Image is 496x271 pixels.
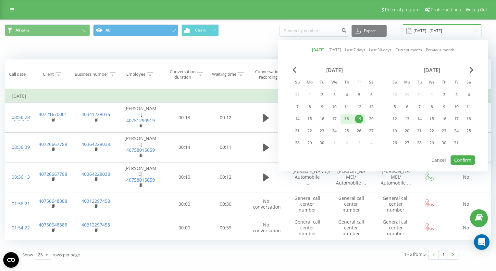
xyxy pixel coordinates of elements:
div: Open Intercom Messenger [474,234,490,250]
abbr: Wednesday [329,78,339,88]
div: 29 [428,139,436,147]
abbr: Sunday [390,78,400,88]
div: Sun Oct 26, 2025 [389,138,401,148]
td: 00:12 [205,162,246,192]
abbr: Sunday [292,78,302,88]
td: General call center number [329,216,373,240]
div: Wed Oct 8, 2025 [426,102,438,112]
div: Tue Sep 16, 2025 [316,114,328,124]
a: Current month [395,47,422,53]
a: 40721670001 [39,111,67,117]
div: Tue Oct 14, 2025 [413,114,426,124]
div: 11 [465,103,473,111]
div: 23 [318,127,326,135]
div: 15 [428,115,436,123]
div: Conversation recording [252,69,284,80]
div: 01:56:21 [12,198,25,210]
div: Sat Sep 27, 2025 [365,126,378,136]
div: 2 [440,91,448,99]
td: General call center number [374,192,418,216]
div: 30 [318,139,326,147]
div: Wed Sep 3, 2025 [328,90,341,100]
span: Log Out [472,7,487,12]
div: 20 [403,127,411,135]
div: 5 [355,91,363,99]
div: Fri Sep 19, 2025 [353,114,365,124]
div: 3 [330,91,339,99]
div: Sun Sep 7, 2025 [291,102,304,112]
div: 1 [428,91,436,99]
input: Search by number [279,25,348,37]
a: [DATE] [312,47,325,53]
span: Profile settings [431,7,461,12]
a: 40758015659 [126,147,155,153]
div: 24 [452,127,461,135]
a: 40750648388 [39,198,67,204]
div: Sat Oct 25, 2025 [463,126,475,136]
a: Previous month [426,47,454,53]
div: 20 [367,115,376,123]
div: Tue Sep 30, 2025 [316,138,328,148]
span: [PERSON_NAME]/ Automobile ... [381,168,411,186]
span: Show [22,252,33,258]
div: 16 [318,115,326,123]
abbr: Tuesday [415,78,424,88]
div: 25 [38,252,43,258]
a: 40750648388 [39,222,67,228]
div: 4 [342,91,351,99]
div: Fri Oct 24, 2025 [450,126,463,136]
td: 00:59 [205,216,246,240]
span: No conversation [253,198,281,210]
div: Waiting time [212,71,236,77]
td: General call center number [286,192,329,216]
div: [DATE] [291,67,378,73]
div: 2 [318,91,326,99]
div: Mon Sep 15, 2025 [304,114,316,124]
div: Thu Sep 11, 2025 [341,102,353,112]
div: Fri Oct 10, 2025 [450,102,463,112]
div: 9 [318,103,326,111]
div: Call date [9,71,26,77]
span: Previous Month [292,67,296,73]
div: 12 [391,115,399,123]
div: Wed Oct 15, 2025 [426,114,438,124]
div: Tue Sep 9, 2025 [316,102,328,112]
button: Export [352,25,387,37]
div: Mon Oct 6, 2025 [401,102,413,112]
div: Mon Sep 29, 2025 [304,138,316,148]
td: 00:00 [164,216,205,240]
abbr: Wednesday [427,78,437,88]
span: [PERSON_NAME]/ Automobile ... [336,168,366,186]
div: 21 [415,127,424,135]
a: 40364228038 [81,141,110,147]
div: Fri Sep 12, 2025 [353,102,365,112]
div: 11 [342,103,351,111]
button: Cancel [428,155,450,165]
div: Thu Oct 9, 2025 [438,102,450,112]
div: Sat Oct 18, 2025 [463,114,475,124]
div: 17 [330,115,339,123]
td: No [441,192,491,216]
div: 27 [367,127,376,135]
button: All calls [5,24,90,36]
span: Chart [195,28,206,32]
div: 14 [293,115,302,123]
div: 16 [440,115,448,123]
div: 6 [367,91,376,99]
div: 19 [391,127,399,135]
div: 18 [465,115,473,123]
td: [PERSON_NAME] [118,103,164,133]
div: 08:36:13 [12,171,25,184]
button: AB [93,24,178,36]
div: Sun Sep 14, 2025 [291,114,304,124]
div: 24 [330,127,339,135]
abbr: Thursday [342,78,352,88]
div: Thu Sep 4, 2025 [341,90,353,100]
div: 5 [391,103,399,111]
button: Open CMP widget [3,252,19,268]
div: [DATE] [389,67,475,73]
div: 7 [293,103,302,111]
div: Business number [75,71,108,77]
a: 40312297458 [81,198,110,204]
div: 8 [428,103,436,111]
